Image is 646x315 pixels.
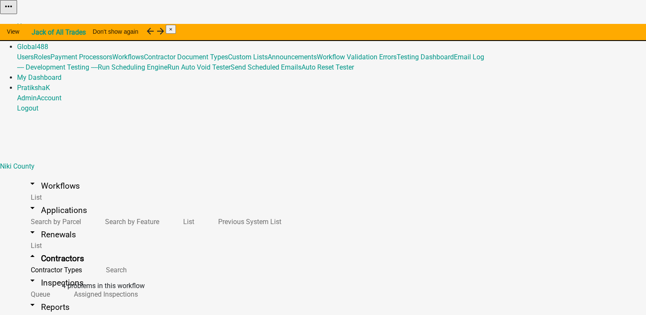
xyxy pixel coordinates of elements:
[231,63,301,71] a: Send Scheduled Emails
[27,227,38,237] i: arrow_drop_down
[27,300,38,310] i: arrow_drop_down
[205,213,292,231] a: Previous System List
[86,24,145,39] button: Don't show again
[17,104,38,112] a: Logout
[17,213,91,231] a: Search by Parcel
[17,285,60,303] a: Queue
[17,176,90,196] a: arrow_drop_downWorkflows
[301,63,354,71] a: Auto Reset Tester
[50,53,112,61] a: Payment Processors
[169,26,172,32] span: ×
[98,63,167,71] a: Run Scheduling Engine
[37,94,61,102] a: Account
[17,73,61,82] a: My Dashboard
[17,52,646,73] div: Global488
[17,188,52,207] a: List
[228,53,268,61] a: Custom Lists
[268,53,317,61] a: Announcements
[60,285,148,303] a: Assigned Inspections
[17,84,50,92] a: PratikshaK
[27,275,38,286] i: arrow_drop_down
[92,261,137,279] a: Search
[17,248,94,268] a: arrow_drop_upContractors
[27,178,38,189] i: arrow_drop_down
[112,53,144,61] a: Workflows
[17,53,34,61] a: Users
[27,203,38,213] i: arrow_drop_down
[91,213,170,231] a: Search by Feature
[17,236,52,255] a: List
[17,200,97,220] a: arrow_drop_downApplications
[37,43,48,51] span: 488
[17,261,92,279] a: Contractor Types
[167,63,231,71] a: Run Auto Void Tester
[17,63,98,71] a: ---- Development Testing ----
[454,53,484,61] a: Email Log
[17,22,35,30] a: Home
[166,25,176,34] button: Close
[17,273,94,293] a: arrow_drop_downInspections
[32,28,86,36] strong: Jack of All Trades
[17,43,48,51] a: Global488
[145,26,155,36] i: arrow_back
[317,53,397,61] a: Workflow Validation Errors
[3,1,14,12] i: more_horiz
[27,251,38,261] i: arrow_drop_up
[170,213,205,231] a: List
[155,26,166,36] i: arrow_forward
[34,53,50,61] a: Roles
[17,225,86,245] a: arrow_drop_downRenewals
[397,53,454,61] a: Testing Dashboard
[62,281,145,291] div: 4 problems in this workflow
[144,53,228,61] a: Contractor Document Types
[17,93,646,114] div: PratikshaK
[17,94,37,102] a: Admin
